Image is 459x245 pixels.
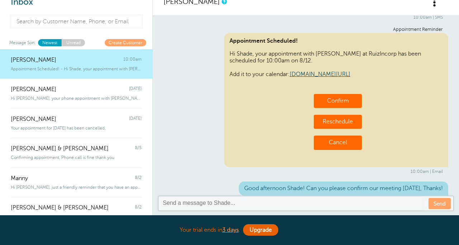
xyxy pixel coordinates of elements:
span: Hi [PERSON_NAME], your phone appointment with [PERSON_NAME] at RuizIncorp regarding your [11,96,142,101]
span: [DATE] [129,86,142,93]
span: [PERSON_NAME] [11,116,56,123]
div: Hi Shade, your appointment with [PERSON_NAME] at RuizIncorp has been scheduled for 10:00am on 8/1... [224,33,449,167]
a: Newest [38,39,62,46]
span: Appointment Scheduled! [229,38,443,44]
a: 3 days [222,227,239,233]
span: [DATE] [129,116,142,123]
span: Hi [PERSON_NAME], just a friendly reminder that you have an appointment with [PERSON_NAME] [11,215,142,220]
a: Create Customer [105,39,146,46]
div: Your trial ends in . [50,222,409,238]
span: Your appointment for [DATE] has been cancelled. [11,126,106,131]
a: Send [429,198,451,209]
a: Cancel [329,139,347,146]
div: 10:00am | SMS [169,15,443,20]
span: 8/2 [135,204,142,211]
a: Upgrade [243,224,278,236]
div: Appointment Reminder [169,27,443,32]
div: 10:00am | Email [169,169,443,174]
a: Reschedule [323,118,353,125]
span: [PERSON_NAME] & [PERSON_NAME] [11,204,109,211]
span: 8/2 [135,175,142,182]
span: 8/5 [135,145,142,152]
span: [PERSON_NAME] & [PERSON_NAME] [11,145,109,152]
span: 10:00am [123,57,142,63]
span: [PERSON_NAME] [11,57,56,63]
span: Manny [11,175,28,182]
div: Good afternoon Shade! Can you please confirm our meeting [DATE], Thanks! [239,182,448,195]
span: Appointment Scheduled! - Hi Shade, your appointment with [PERSON_NAME] at RuizIncorp has been sch... [11,66,142,71]
span: Message Sort: [9,39,36,46]
a: [DOMAIN_NAME][URL] [290,71,350,77]
input: Search by Customer Name, Phone, or Email [11,15,142,28]
a: Confirm [327,98,349,104]
span: [PERSON_NAME] [11,86,56,93]
span: Hi [PERSON_NAME], just a friendly reminder that you have an appointment with [PERSON_NAME] [11,185,142,190]
span: Confirming appointment. Phone call is fine thank you [11,155,114,160]
a: Unread [62,39,85,46]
